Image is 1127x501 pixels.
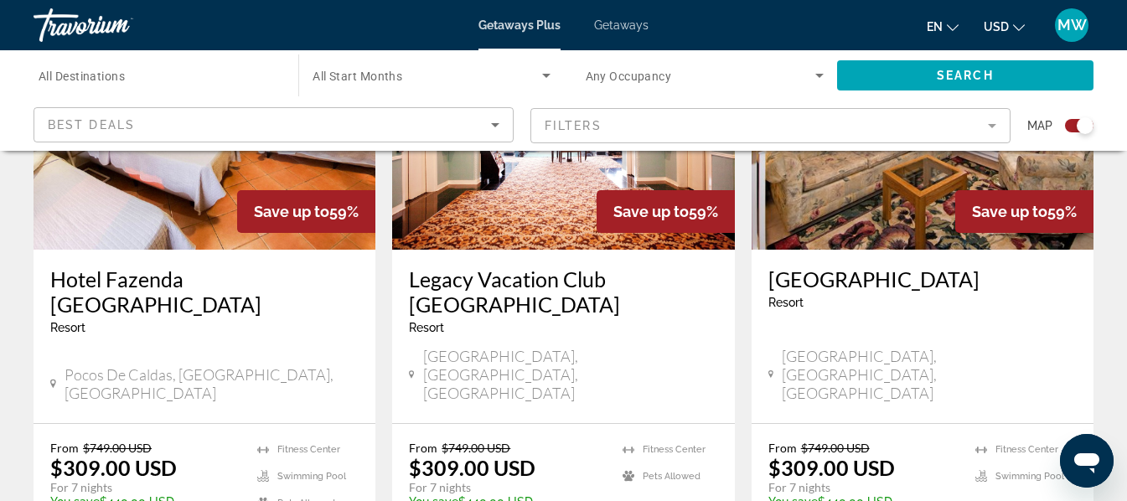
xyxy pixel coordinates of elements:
span: Save up to [972,203,1047,220]
a: Legacy Vacation Club [GEOGRAPHIC_DATA] [409,266,717,317]
button: Search [837,60,1093,90]
button: Change currency [984,14,1025,39]
a: Travorium [34,3,201,47]
a: [GEOGRAPHIC_DATA] [768,266,1077,292]
span: From [409,441,437,455]
span: From [50,441,79,455]
span: Fitness Center [995,444,1058,455]
span: en [927,20,943,34]
div: 59% [955,190,1093,233]
span: Search [937,69,994,82]
span: Swimming Pool [277,471,346,482]
span: Best Deals [48,118,135,132]
p: $309.00 USD [409,455,535,480]
span: Resort [768,296,804,309]
span: Save up to [613,203,689,220]
span: USD [984,20,1009,34]
span: Fitness Center [277,444,340,455]
a: Getaways [594,18,649,32]
span: Pocos de Caldas, [GEOGRAPHIC_DATA], [GEOGRAPHIC_DATA] [65,365,359,402]
span: [GEOGRAPHIC_DATA], [GEOGRAPHIC_DATA], [GEOGRAPHIC_DATA] [782,347,1077,402]
p: For 7 nights [768,480,959,495]
span: MW [1057,17,1087,34]
div: 59% [597,190,735,233]
div: 59% [237,190,375,233]
span: Any Occupancy [586,70,672,83]
span: Swimming Pool [995,471,1064,482]
span: Fitness Center [643,444,706,455]
span: $749.00 USD [83,441,152,455]
span: All Destinations [39,70,125,83]
span: Save up to [254,203,329,220]
button: Filter [530,107,1011,144]
span: $749.00 USD [801,441,870,455]
button: User Menu [1050,8,1093,43]
span: [GEOGRAPHIC_DATA], [GEOGRAPHIC_DATA], [GEOGRAPHIC_DATA] [423,347,718,402]
mat-select: Sort by [48,115,499,135]
span: $749.00 USD [442,441,510,455]
p: For 7 nights [50,480,240,495]
iframe: Button to launch messaging window [1060,434,1114,488]
span: Resort [409,321,444,334]
span: Resort [50,321,85,334]
span: Map [1027,114,1052,137]
p: $309.00 USD [768,455,895,480]
a: Getaways Plus [478,18,561,32]
span: Pets Allowed [643,471,700,482]
p: $309.00 USD [50,455,177,480]
button: Change language [927,14,959,39]
span: From [768,441,797,455]
p: For 7 nights [409,480,605,495]
a: Hotel Fazenda [GEOGRAPHIC_DATA] [50,266,359,317]
span: All Start Months [313,70,402,83]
